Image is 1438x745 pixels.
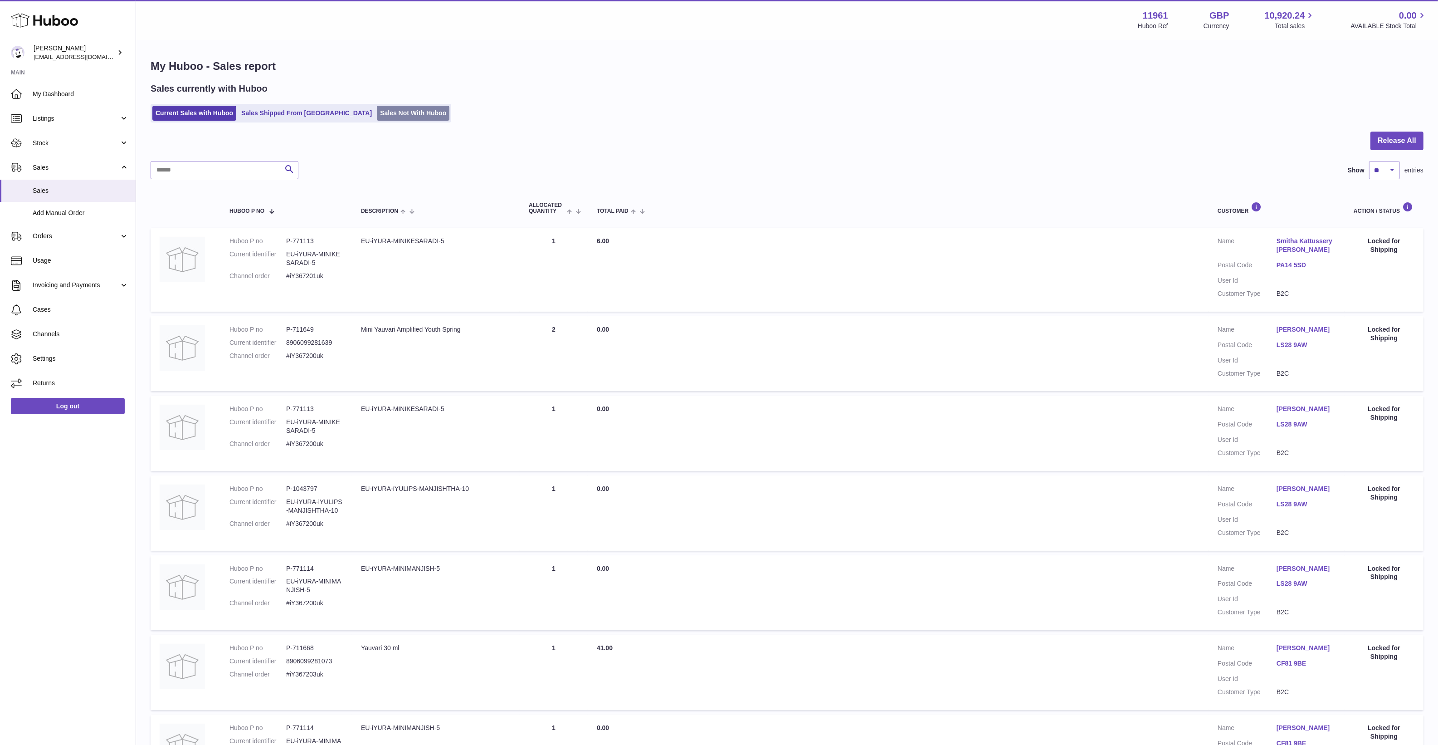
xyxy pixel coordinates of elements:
div: EU-iYURA-MINIKESARADI-5 [361,405,511,413]
a: [PERSON_NAME] [1277,644,1336,652]
div: Mini Yauvari Amplified Youth Spring [361,325,511,334]
img: no-photo.jpg [160,644,205,689]
dd: #iY367200uk [286,352,343,360]
dt: User Id [1218,276,1277,285]
dd: EU-iYURA-MINIKESARADI-5 [286,418,343,435]
button: Release All [1370,132,1423,150]
dd: B2C [1277,289,1336,298]
dt: Name [1218,485,1277,495]
span: Total sales [1275,22,1315,30]
div: Locked for Shipping [1354,644,1414,661]
a: LS28 9AW [1277,579,1336,588]
span: ALLOCATED Quantity [529,202,565,214]
span: Settings [33,354,129,363]
td: 1 [520,228,588,311]
div: EU-iYURA-iYULIPS-MANJISHTHA-10 [361,485,511,493]
span: Sales [33,163,119,172]
dt: Huboo P no [229,564,286,573]
div: Currency [1204,22,1229,30]
dt: Current identifier [229,498,286,515]
a: Sales Not With Huboo [377,106,449,121]
div: Locked for Shipping [1354,405,1414,422]
span: 0.00 [597,485,609,492]
a: LS28 9AW [1277,500,1336,509]
span: 6.00 [597,237,609,245]
dd: P-1043797 [286,485,343,493]
div: Action / Status [1354,202,1414,214]
dt: Postal Code [1218,579,1277,590]
dd: P-771114 [286,564,343,573]
dt: Postal Code [1218,420,1277,431]
dt: Name [1218,325,1277,336]
span: 10,920.24 [1264,10,1305,22]
dd: B2C [1277,608,1336,617]
dd: P-771113 [286,237,343,245]
span: Invoicing and Payments [33,281,119,289]
dt: Postal Code [1218,659,1277,670]
dd: B2C [1277,449,1336,457]
dd: P-771113 [286,405,343,413]
dd: EU-iYURA-MINIMANJISH-5 [286,577,343,594]
a: Sales Shipped From [GEOGRAPHIC_DATA] [238,106,375,121]
span: Listings [33,114,119,123]
td: 1 [520,396,588,471]
span: 0.00 [597,724,609,731]
span: Cases [33,305,129,314]
dt: Customer Type [1218,369,1277,378]
span: Huboo P no [229,208,264,214]
dt: Channel order [229,272,286,280]
dt: Postal Code [1218,341,1277,352]
dt: Huboo P no [229,237,286,245]
strong: 11961 [1143,10,1168,22]
span: Usage [33,256,129,265]
div: Locked for Shipping [1354,325,1414,343]
img: no-photo.jpg [160,564,205,610]
img: internalAdmin-11961@internal.huboo.com [11,46,24,59]
a: LS28 9AW [1277,341,1336,349]
dt: Huboo P no [229,644,286,652]
dt: Postal Code [1218,500,1277,511]
dd: #iY367200uk [286,520,343,528]
dt: Channel order [229,520,286,528]
a: [PERSON_NAME] [1277,564,1336,573]
dd: B2C [1277,369,1336,378]
dd: EU-iYURA-MINIKESARADI-5 [286,250,343,267]
a: CF81 9BE [1277,659,1336,668]
dd: #iY367203uk [286,670,343,679]
span: Returns [33,379,129,387]
span: 0.00 [1399,10,1417,22]
h2: Sales currently with Huboo [151,83,268,95]
dt: Channel order [229,599,286,608]
dt: Customer Type [1218,608,1277,617]
dt: Current identifier [229,338,286,347]
dt: Current identifier [229,250,286,267]
dt: Channel order [229,352,286,360]
a: [PERSON_NAME] [1277,405,1336,413]
dt: User Id [1218,436,1277,444]
div: EU-iYURA-MINIMANJISH-5 [361,724,511,732]
label: Show [1348,166,1365,175]
dd: P-711668 [286,644,343,652]
dt: Customer Type [1218,529,1277,537]
td: 2 [520,316,588,392]
dd: EU-iYURA-iYULIPS-MANJISHTHA-10 [286,498,343,515]
dt: Name [1218,644,1277,655]
a: Current Sales with Huboo [152,106,236,121]
a: Smitha Kattussery [PERSON_NAME] [1277,237,1336,254]
img: no-photo.jpg [160,485,205,530]
div: Customer [1218,202,1336,214]
span: Add Manual Order [33,209,129,217]
img: no-photo.jpg [160,325,205,371]
strong: GBP [1209,10,1229,22]
dt: User Id [1218,356,1277,365]
span: Total paid [597,208,629,214]
a: [PERSON_NAME] [1277,325,1336,334]
a: LS28 9AW [1277,420,1336,429]
a: Log out [11,398,125,414]
a: [PERSON_NAME] [1277,724,1336,732]
dt: Name [1218,405,1277,416]
span: 0.00 [597,565,609,572]
div: EU-iYURA-MINIMANJISH-5 [361,564,511,573]
div: Locked for Shipping [1354,564,1414,582]
dd: B2C [1277,529,1336,537]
